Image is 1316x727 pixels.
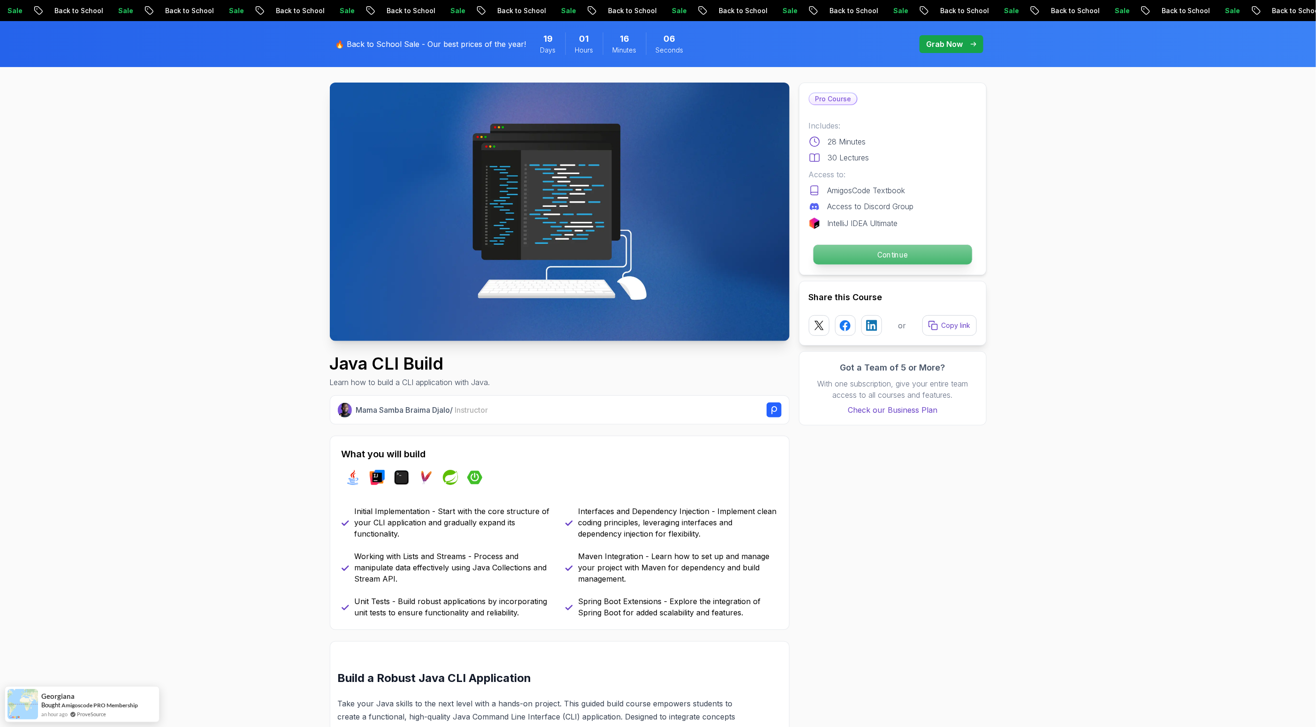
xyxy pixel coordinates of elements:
a: ProveSource [77,710,106,718]
img: maven logo [418,470,434,485]
p: Back to School [821,6,885,15]
p: Copy link [942,321,971,330]
h2: What you will build [342,447,778,461]
p: Access to Discord Group [828,201,914,212]
p: Sale [1217,6,1247,15]
span: 19 Days [543,32,553,45]
p: Grab Now [927,38,963,50]
img: spring logo [443,470,458,485]
h2: Share this Course [809,291,977,304]
span: Bought [41,701,61,709]
a: Check our Business Plan [809,404,977,416]
p: Back to School [1153,6,1217,15]
p: Access to: [809,169,977,180]
h1: Java CLI Build [330,354,490,373]
p: Sale [221,6,251,15]
p: Back to School [157,6,221,15]
p: Sale [663,6,693,15]
img: Nelson Djalo [338,403,352,417]
span: an hour ago [41,710,68,718]
p: Back to School [710,6,774,15]
p: Maven Integration - Learn how to set up and manage your project with Maven for dependency and bui... [578,551,778,584]
p: Sale [1106,6,1136,15]
p: Includes: [809,120,977,131]
h2: Build a Robust Java CLI Application [338,671,737,686]
p: Back to School [932,6,996,15]
span: Days [540,45,556,55]
span: Hours [575,45,593,55]
p: 30 Lectures [828,152,869,163]
p: IntelliJ IDEA Ultimate [828,218,898,229]
img: provesource social proof notification image [8,689,38,719]
button: Copy link [922,315,977,336]
p: Back to School [1042,6,1106,15]
p: With one subscription, give your entire team access to all courses and features. [809,378,977,401]
h3: Got a Team of 5 or More? [809,361,977,374]
button: Continue [813,244,972,265]
p: 28 Minutes [828,136,866,147]
p: Back to School [267,6,331,15]
p: or [898,320,906,331]
p: Interfaces and Dependency Injection - Implement clean coding principles, leveraging interfaces an... [578,506,778,539]
p: Sale [442,6,472,15]
p: Sale [774,6,804,15]
p: Learn how to build a CLI application with Java. [330,377,490,388]
p: Sale [885,6,915,15]
p: Back to School [378,6,442,15]
span: Seconds [656,45,684,55]
span: Georgiana [41,692,75,700]
p: Sale [553,6,583,15]
img: jetbrains logo [809,218,820,229]
p: 🔥 Back to School Sale - Our best prices of the year! [335,38,526,50]
img: java logo [345,470,360,485]
p: Sale [110,6,140,15]
p: Spring Boot Extensions - Explore the integration of Spring Boot for added scalability and features. [578,596,778,618]
img: intellij logo [370,470,385,485]
p: Mama Samba Braima Djalo / [356,404,488,416]
p: Back to School [489,6,553,15]
a: Amigoscode PRO Membership [61,702,138,709]
p: Continue [813,245,972,265]
img: spring-boot logo [467,470,482,485]
span: 6 Seconds [664,32,676,45]
p: Working with Lists and Streams - Process and manipulate data effectively using Java Collections a... [355,551,554,584]
span: 16 Minutes [620,32,629,45]
img: terminal logo [394,470,409,485]
p: AmigosCode Textbook [828,185,905,196]
span: Instructor [455,405,488,415]
p: Initial Implementation - Start with the core structure of your CLI application and gradually expa... [355,506,554,539]
p: Back to School [600,6,663,15]
span: 1 Hours [579,32,589,45]
img: java-cli-build_thumbnail [330,83,790,341]
p: Unit Tests - Build robust applications by incorporating unit tests to ensure functionality and re... [355,596,554,618]
p: Pro Course [809,93,857,105]
span: Minutes [613,45,637,55]
p: Sale [996,6,1026,15]
p: Back to School [46,6,110,15]
p: Sale [331,6,361,15]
